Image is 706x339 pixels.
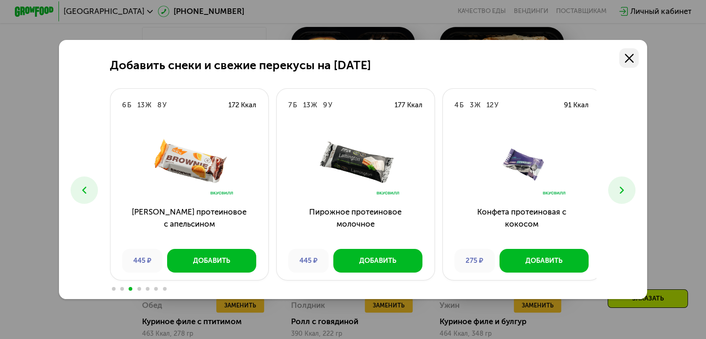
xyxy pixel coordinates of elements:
[284,130,426,198] img: Пирожное протеиновое молочное
[450,130,592,198] img: Конфета протеиновая с кокосом
[162,100,167,110] div: У
[288,100,292,110] div: 7
[193,256,230,266] div: Добавить
[564,100,589,110] div: 91 Ккал
[303,100,310,110] div: 13
[454,249,495,273] div: 275 ₽
[494,100,499,110] div: У
[137,100,144,110] div: 13
[499,249,589,273] button: Добавить
[454,100,459,110] div: 4
[118,130,260,198] img: Брауни протеиновое с апельсином
[323,100,327,110] div: 9
[277,206,434,241] h3: Пирожное протеиновое молочное
[460,100,464,110] div: Б
[443,206,601,241] h3: Конфета протеиновая с кокосом
[145,100,151,110] div: Ж
[525,256,563,266] div: Добавить
[474,100,480,110] div: Ж
[127,100,131,110] div: Б
[328,100,332,110] div: У
[167,249,256,273] button: Добавить
[122,100,126,110] div: 6
[395,100,422,110] div: 177 Ккал
[333,249,422,273] button: Добавить
[293,100,297,110] div: Б
[470,100,473,110] div: 3
[110,206,268,241] h3: [PERSON_NAME] протеиновое с апельсином
[122,249,162,273] div: 445 ₽
[311,100,317,110] div: Ж
[110,59,371,72] h2: Добавить снеки и свежие перекусы на [DATE]
[486,100,493,110] div: 12
[288,249,329,273] div: 445 ₽
[359,256,396,266] div: Добавить
[228,100,256,110] div: 172 Ккал
[157,100,162,110] div: 8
